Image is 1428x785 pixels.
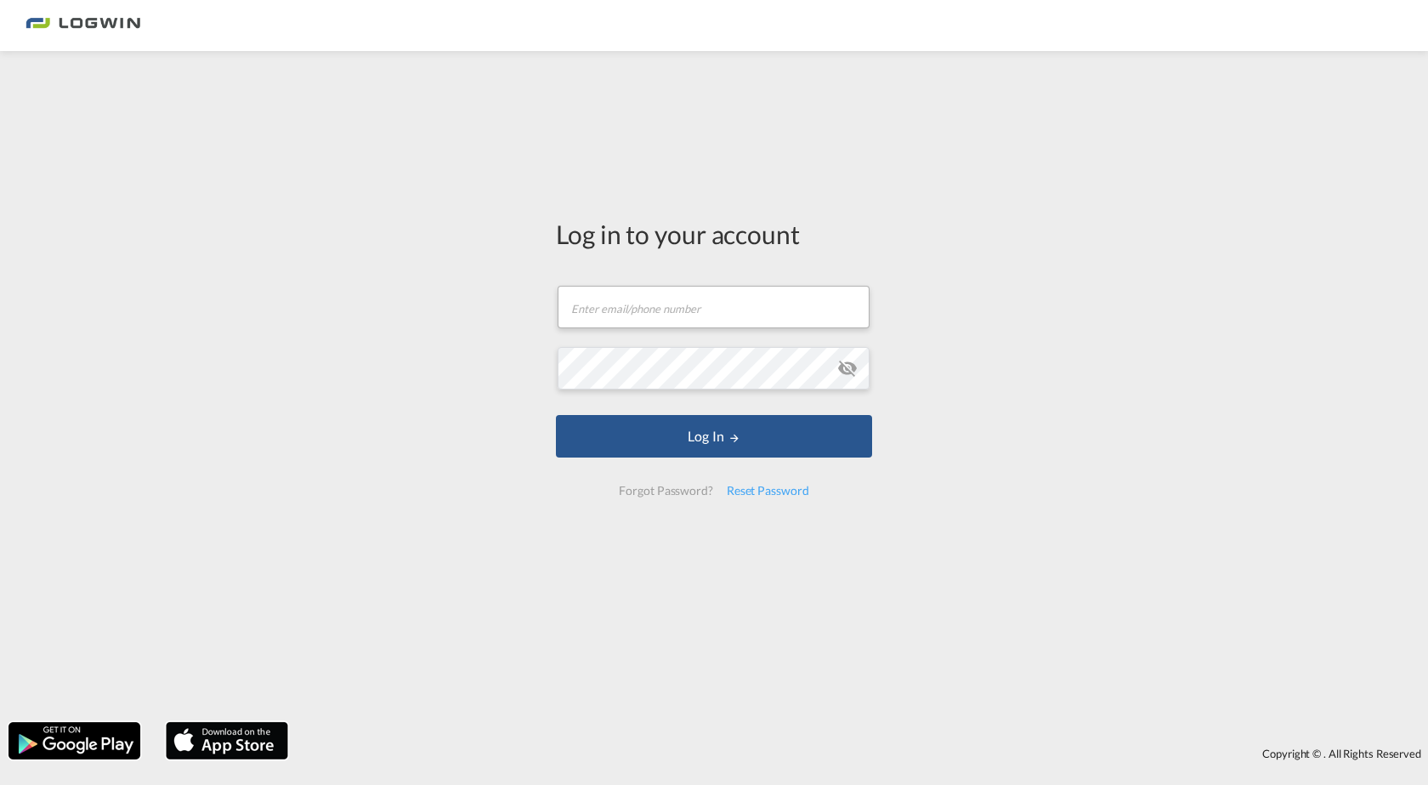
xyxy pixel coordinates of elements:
[25,7,140,45] img: 2761ae10d95411efa20a1f5e0282d2d7.png
[720,475,816,506] div: Reset Password
[558,286,870,328] input: Enter email/phone number
[837,358,858,378] md-icon: icon-eye-off
[164,720,290,761] img: apple.png
[297,739,1428,768] div: Copyright © . All Rights Reserved
[556,216,872,252] div: Log in to your account
[556,415,872,458] button: LOGIN
[612,475,719,506] div: Forgot Password?
[7,720,142,761] img: google.png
